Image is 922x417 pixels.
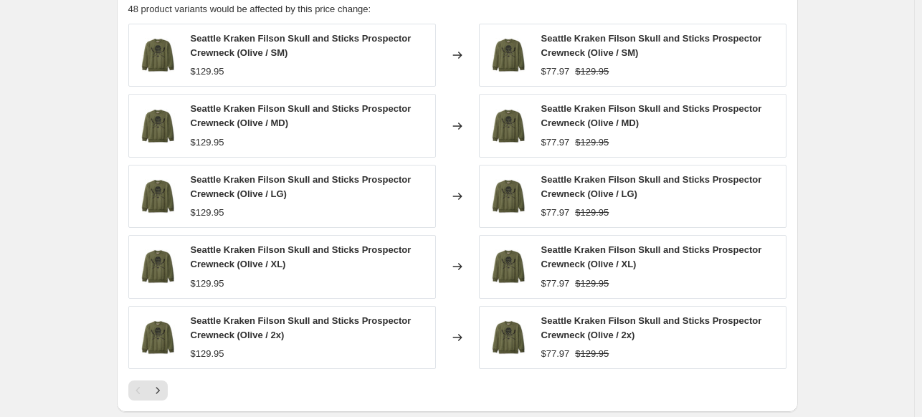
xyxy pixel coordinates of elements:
[191,135,224,150] div: $129.95
[191,347,224,361] div: $129.95
[136,175,179,218] img: 9902105_80x.jpg
[541,33,762,58] span: Seattle Kraken Filson Skull and Sticks Prospector Crewneck (Olive / SM)
[136,105,179,148] img: 9902105_80x.jpg
[148,380,168,401] button: Next
[191,103,412,128] span: Seattle Kraken Filson Skull and Sticks Prospector Crewneck (Olive / MD)
[487,175,530,218] img: 9902105_80x.jpg
[128,4,371,14] span: 48 product variants would be affected by this price change:
[191,206,224,220] div: $129.95
[191,277,224,291] div: $129.95
[541,174,762,199] span: Seattle Kraken Filson Skull and Sticks Prospector Crewneck (Olive / LG)
[575,206,609,220] strike: $129.95
[191,64,224,79] div: $129.95
[575,135,609,150] strike: $129.95
[575,64,609,79] strike: $129.95
[136,34,179,77] img: 9902105_80x.jpg
[487,105,530,148] img: 9902105_80x.jpg
[575,277,609,291] strike: $129.95
[541,277,570,291] div: $77.97
[136,316,179,359] img: 9902105_80x.jpg
[487,316,530,359] img: 9902105_80x.jpg
[541,244,762,269] span: Seattle Kraken Filson Skull and Sticks Prospector Crewneck (Olive / XL)
[541,135,570,150] div: $77.97
[541,103,762,128] span: Seattle Kraken Filson Skull and Sticks Prospector Crewneck (Olive / MD)
[191,315,412,340] span: Seattle Kraken Filson Skull and Sticks Prospector Crewneck (Olive / 2x)
[136,245,179,288] img: 9902105_80x.jpg
[487,34,530,77] img: 9902105_80x.jpg
[191,174,412,199] span: Seattle Kraken Filson Skull and Sticks Prospector Crewneck (Olive / LG)
[128,380,168,401] nav: Pagination
[191,33,412,58] span: Seattle Kraken Filson Skull and Sticks Prospector Crewneck (Olive / SM)
[191,244,412,269] span: Seattle Kraken Filson Skull and Sticks Prospector Crewneck (Olive / XL)
[575,347,609,361] strike: $129.95
[541,206,570,220] div: $77.97
[541,315,762,340] span: Seattle Kraken Filson Skull and Sticks Prospector Crewneck (Olive / 2x)
[541,64,570,79] div: $77.97
[541,347,570,361] div: $77.97
[487,245,530,288] img: 9902105_80x.jpg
